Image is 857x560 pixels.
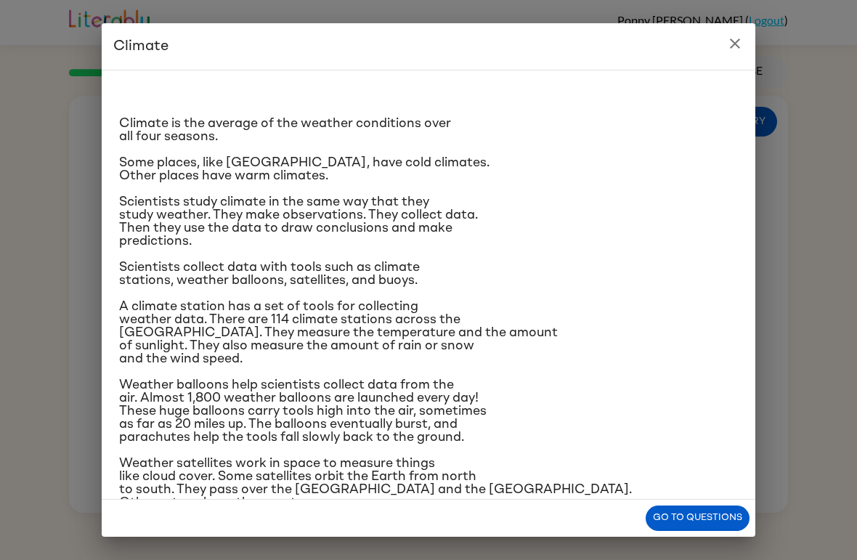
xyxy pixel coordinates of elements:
[119,300,558,365] span: A climate station has a set of tools for collecting weather data. There are 114 climate stations ...
[646,506,750,531] button: Go to questions
[102,23,755,70] h2: Climate
[720,29,750,58] button: close
[119,195,478,248] span: Scientists study climate in the same way that they study weather. They make observations. They co...
[119,117,451,143] span: Climate is the average of the weather conditions over all four seasons.
[119,156,490,182] span: Some places, like [GEOGRAPHIC_DATA], have cold climates. Other places have warm climates.
[119,457,632,509] span: Weather satellites work in space to measure things like cloud cover. Some satellites orbit the Ea...
[119,378,487,444] span: Weather balloons help scientists collect data from the air. Almost 1,800 weather balloons are lau...
[119,261,420,287] span: Scientists collect data with tools such as climate stations, weather balloons, satellites, and bu...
